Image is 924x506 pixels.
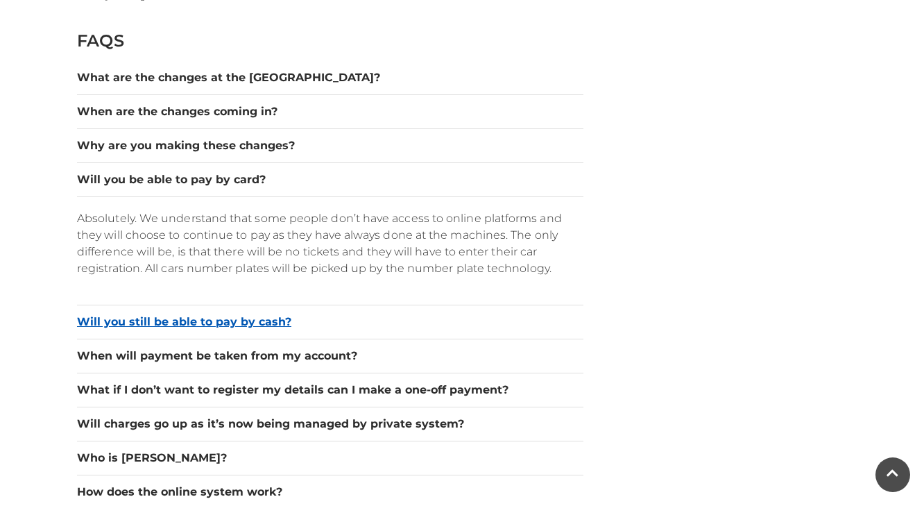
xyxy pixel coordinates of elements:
button: When will payment be taken from my account? [77,348,583,364]
p: Absolutely. We understand that some people don’t have access to online platforms and they will ch... [77,210,583,277]
button: How does the online system work? [77,484,583,500]
button: Will charges go up as it’s now being managed by private system? [77,416,583,432]
button: Will you still be able to pay by cash? [77,314,583,330]
h2: FAQS [77,31,583,51]
button: Will you be able to pay by card? [77,171,583,188]
button: Who is [PERSON_NAME]? [77,450,583,466]
button: What are the changes at the [GEOGRAPHIC_DATA]? [77,69,583,86]
button: What if I don’t want to register my details can I make a one-off payment? [77,382,583,398]
button: Why are you making these changes? [77,137,583,154]
button: When are the changes coming in? [77,103,583,120]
